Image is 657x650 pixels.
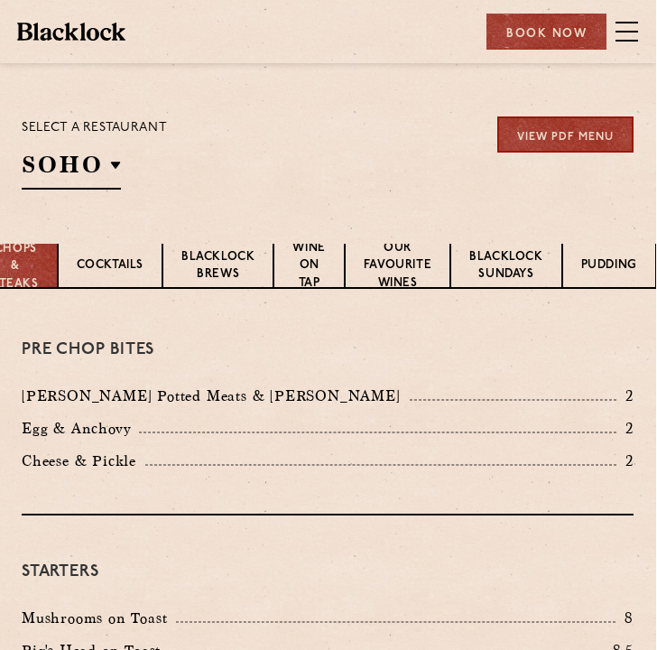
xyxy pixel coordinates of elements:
[23,149,122,190] h2: SOHO
[617,385,634,408] p: 2
[182,248,255,285] p: Blacklock Brews
[293,239,326,294] p: Wine on Tap
[616,607,634,630] p: 8
[487,14,607,50] div: Book Now
[617,417,634,441] p: 2
[18,23,126,41] img: BL_Textured_Logo-footer-cropped.svg
[617,450,634,473] p: 2
[470,248,543,285] p: Blacklock Sundays
[582,256,638,276] p: Pudding
[23,453,146,469] p: Cheese & Pickle
[23,388,411,404] p: [PERSON_NAME] Potted Meats & [PERSON_NAME]
[23,339,634,362] h3: Pre Chop Bites
[23,116,168,140] p: Select a restaurant
[23,561,634,584] h3: Starters
[23,421,140,437] p: Egg & Anchovy
[498,116,634,153] a: View PDF Menu
[365,239,432,294] p: Our favourite wines
[23,610,177,627] p: Mushrooms on Toast
[78,256,144,276] p: Cocktails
